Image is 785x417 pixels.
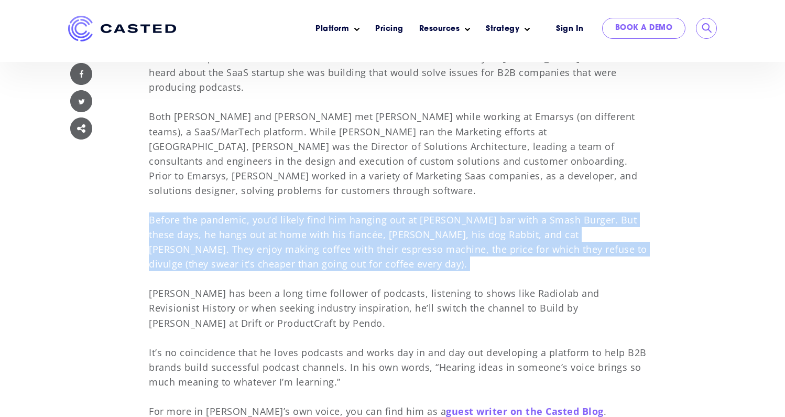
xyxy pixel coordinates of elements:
[419,24,460,35] a: Resources
[602,18,686,39] a: Book a Demo
[543,18,597,40] a: Sign In
[70,63,92,85] img: Facebook
[486,24,519,35] a: Strategy
[68,16,176,41] img: Casted_Logo_Horizontal_FullColor_PUR_BLUE
[192,16,538,42] nav: Main menu
[315,24,349,35] a: Platform
[702,23,712,34] input: Submit
[70,90,92,112] img: Twitter
[70,117,92,140] img: Share
[375,24,404,35] a: Pricing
